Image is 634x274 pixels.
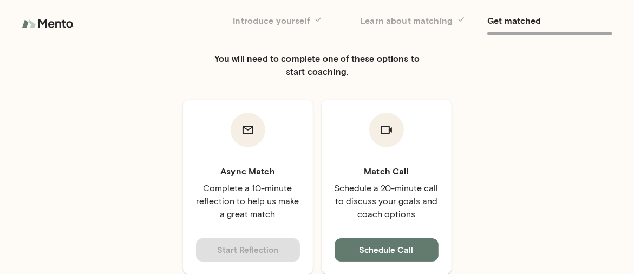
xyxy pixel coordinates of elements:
[335,238,439,261] button: Schedule Call
[22,13,76,35] img: logo
[209,52,426,78] h6: You will need to complete one of these options to start coaching.
[233,13,358,28] h6: Introduce yourself
[335,182,439,221] p: Schedule a 20-minute call to discuss your goals and coach options
[196,165,300,178] h6: Async Match
[487,13,612,28] h6: Get matched
[360,13,485,28] h6: Learn about matching
[335,165,439,178] h6: Match Call
[196,182,300,221] p: Complete a 10-minute reflection to help us make a great match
